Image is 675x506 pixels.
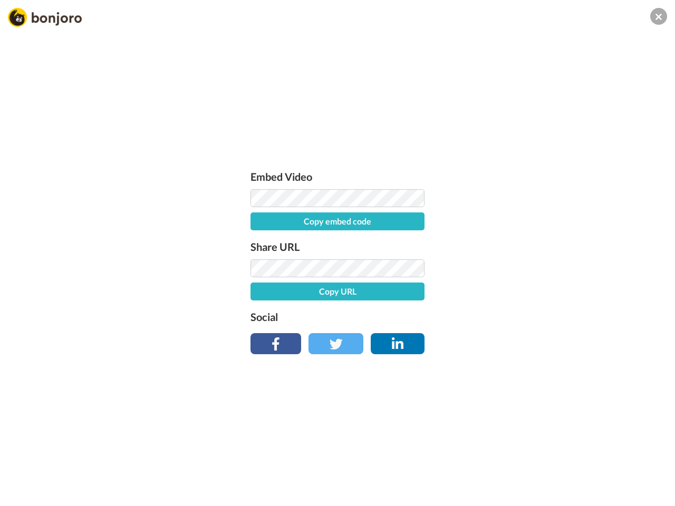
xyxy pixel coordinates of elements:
[250,238,425,255] label: Share URL
[250,308,425,325] label: Social
[250,212,425,230] button: Copy embed code
[8,8,82,27] img: Bonjoro Logo
[250,283,425,300] button: Copy URL
[250,168,425,185] label: Embed Video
